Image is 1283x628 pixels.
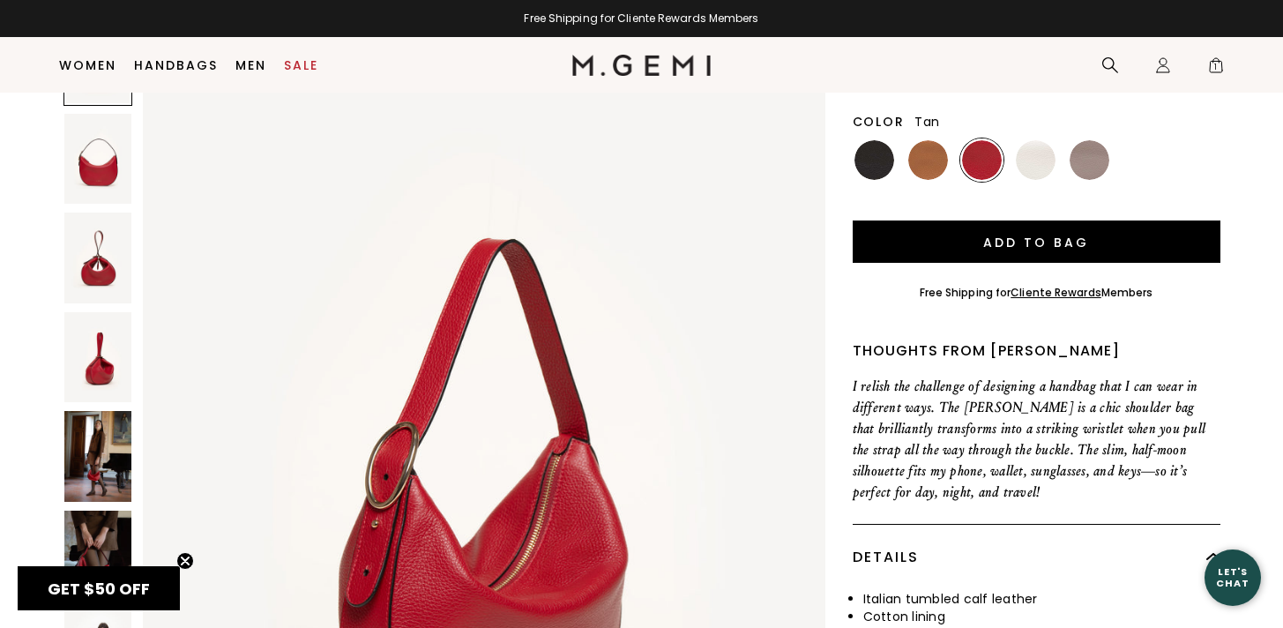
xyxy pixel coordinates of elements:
[863,608,1220,625] li: Cotton lining
[176,552,194,570] button: Close teaser
[134,58,218,72] a: Handbags
[284,58,318,72] a: Sale
[64,311,132,402] img: The Evelina Shoulder Bag
[853,221,1220,263] button: Add to Bag
[59,58,116,72] a: Women
[64,213,132,303] img: The Evelina Shoulder Bag
[853,115,905,129] h2: Color
[920,286,1153,300] div: Free Shipping for Members
[235,58,266,72] a: Men
[1070,140,1109,180] img: Light Mushroom
[64,411,132,502] img: The Evelina Shoulder Bag
[1016,140,1055,180] img: Ivory
[854,140,894,180] img: Black
[1207,60,1225,78] span: 1
[962,140,1002,180] img: Cardinal Red
[1205,566,1261,588] div: Let's Chat
[853,340,1220,362] div: Thoughts from [PERSON_NAME]
[18,566,180,610] div: GET $50 OFFClose teaser
[64,510,132,601] img: The Evelina Shoulder Bag
[572,55,711,76] img: M.Gemi
[853,525,1220,590] div: Details
[908,140,948,180] img: Tan
[853,376,1220,503] p: I relish the challenge of designing a handbag that I can wear in different ways. The [PERSON_NAME...
[48,578,150,600] span: GET $50 OFF
[863,590,1220,608] li: Italian tumbled calf leather
[64,113,132,204] img: The Evelina Shoulder Bag
[1011,285,1101,300] a: Cliente Rewards
[914,113,939,131] span: Tan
